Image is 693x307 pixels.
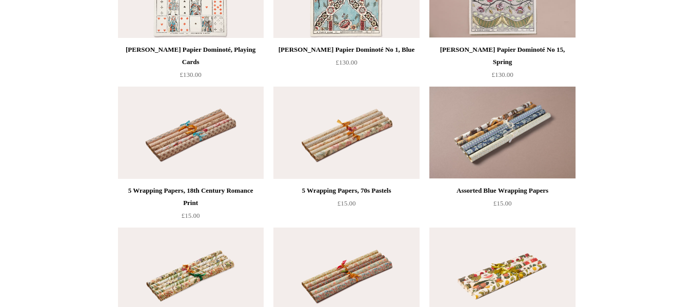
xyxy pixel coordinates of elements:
[273,87,419,179] a: 5 Wrapping Papers, 70s Pastels 5 Wrapping Papers, 70s Pastels
[121,44,261,68] div: [PERSON_NAME] Papier Dominoté, Playing Cards
[273,87,419,179] img: 5 Wrapping Papers, 70s Pastels
[432,185,572,197] div: Assorted Blue Wrapping Papers
[493,199,512,207] span: £15.00
[432,44,572,68] div: [PERSON_NAME] Papier Dominoté No 15, Spring
[121,185,261,209] div: 5 Wrapping Papers, 18th Century Romance Print
[118,185,264,227] a: 5 Wrapping Papers, 18th Century Romance Print £15.00
[429,185,575,227] a: Assorted Blue Wrapping Papers £15.00
[182,212,200,219] span: £15.00
[118,87,264,179] a: 5 Wrapping Papers, 18th Century Romance Print 5 Wrapping Papers, 18th Century Romance Print
[118,44,264,86] a: [PERSON_NAME] Papier Dominoté, Playing Cards £130.00
[429,87,575,179] a: Assorted Blue Wrapping Papers Assorted Blue Wrapping Papers
[491,71,513,78] span: £130.00
[118,87,264,179] img: 5 Wrapping Papers, 18th Century Romance Print
[276,185,417,197] div: 5 Wrapping Papers, 70s Pastels
[429,44,575,86] a: [PERSON_NAME] Papier Dominoté No 15, Spring £130.00
[335,58,357,66] span: £130.00
[273,185,419,227] a: 5 Wrapping Papers, 70s Pastels £15.00
[338,199,356,207] span: £15.00
[180,71,201,78] span: £130.00
[273,44,419,86] a: [PERSON_NAME] Papier Dominoté No 1, Blue £130.00
[429,87,575,179] img: Assorted Blue Wrapping Papers
[276,44,417,56] div: [PERSON_NAME] Papier Dominoté No 1, Blue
